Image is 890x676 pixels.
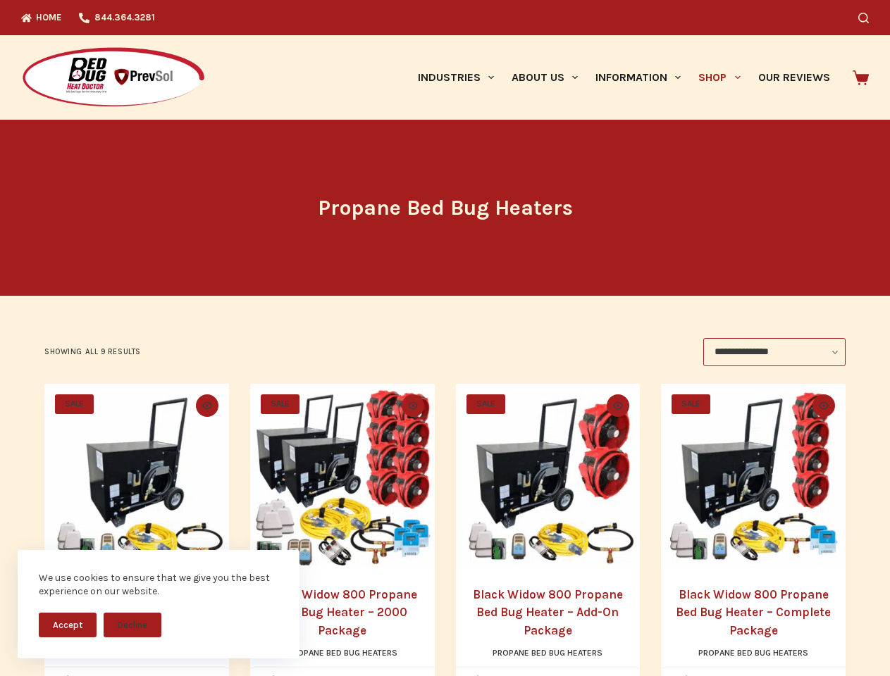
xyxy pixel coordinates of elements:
a: Shop [690,35,749,120]
a: Propane Bed Bug Heaters [288,648,397,658]
span: SALE [55,394,94,414]
button: Open LiveChat chat widget [11,6,54,48]
button: Quick view toggle [812,394,835,417]
a: Black Widow 800 Propane Bed Bug Heater - Complete Package [661,384,846,568]
a: About Us [502,35,586,120]
span: SALE [672,394,710,414]
a: Black Widow 800 Propane Bed Bug Heater - 2000 Package [250,384,435,568]
h1: Propane Bed Bug Heaters [181,192,710,224]
a: Propane Bed Bug Heaters [698,648,808,658]
span: SALE [466,394,505,414]
a: Propane Bed Bug Heaters [493,648,602,658]
a: Our Reviews [749,35,839,120]
a: Black Widow 800 Propane Bed Bug Heater – Complete Package [676,587,831,637]
a: Black Widow 800 Propane Bed Bug Heater - Add-On Package [456,384,641,568]
a: Black Widow 800 Propane Bed Bug Heater – 2000 Package [267,587,417,637]
span: SALE [261,394,299,414]
div: We use cookies to ensure that we give you the best experience on our website. [39,571,278,599]
button: Search [858,13,869,23]
img: Prevsol/Bed Bug Heat Doctor [21,46,206,109]
button: Quick view toggle [196,394,218,417]
a: Industries [409,35,502,120]
button: Decline [104,613,161,637]
nav: Primary [409,35,839,120]
a: Information [587,35,690,120]
button: Accept [39,613,97,637]
a: Black Widow 800 Propane Bed Bug Heater – Add-On Package [473,587,623,637]
button: Quick view toggle [402,394,424,417]
button: Quick view toggle [607,394,629,417]
p: Showing all 9 results [44,346,141,358]
a: Black Widow 800 Propane Bed Bug Heater [44,384,229,568]
select: Shop order [703,338,846,366]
